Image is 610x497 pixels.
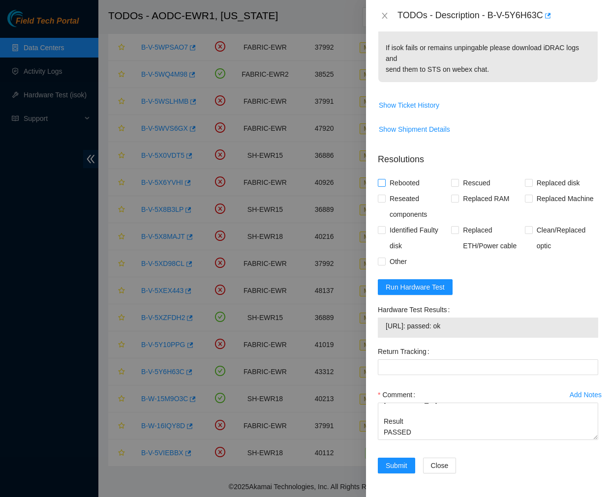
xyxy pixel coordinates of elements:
button: Close [423,458,457,473]
textarea: Comment [378,403,598,440]
div: Add Notes [570,391,602,398]
span: Rebooted [386,175,424,191]
span: Submit [386,460,407,471]
span: Replaced RAM [459,191,513,206]
span: Show Ticket History [379,100,439,111]
span: Run Hardware Test [386,282,445,292]
button: Add Notes [569,387,602,403]
label: Comment [378,387,419,403]
span: [URL]: passed: ok [386,321,590,331]
button: Show Ticket History [378,97,440,113]
label: Hardware Test Results [378,302,454,318]
span: Identified Faulty disk [386,222,451,254]
button: Submit [378,458,415,473]
span: Clean/Replaced optic [533,222,598,254]
span: Reseated components [386,191,451,222]
button: Show Shipment Details [378,121,451,137]
span: Replaced disk [533,175,584,191]
span: Replaced Machine [533,191,598,206]
span: Other [386,254,411,269]
input: Return Tracking [378,359,598,375]
span: Replaced ETH/Power cable [459,222,524,254]
span: Show Shipment Details [379,124,450,135]
span: Close [431,460,449,471]
span: Rescued [459,175,494,191]
div: TODOs - Description - B-V-5Y6H63C [397,8,598,24]
label: Return Tracking [378,344,433,359]
span: close [381,12,389,20]
p: Resolutions [378,145,598,166]
button: Close [378,11,392,21]
button: Run Hardware Test [378,279,453,295]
